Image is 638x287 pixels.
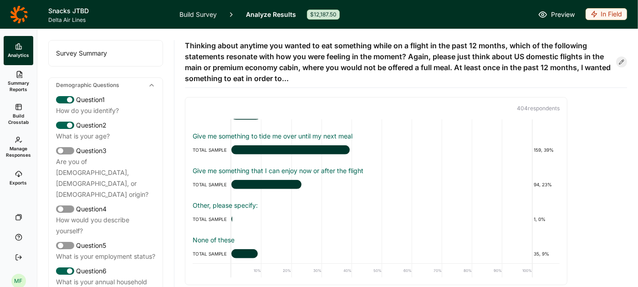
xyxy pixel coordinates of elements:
div: None of these [193,236,560,245]
div: 100% [502,264,532,277]
div: 10% [231,264,261,277]
div: 60% [382,264,412,277]
div: What is your employment status? [56,251,155,262]
div: Question 4 [56,204,155,215]
div: Give me something that I can enjoy now or after the flight [193,166,560,175]
a: Preview [538,9,575,20]
a: Summary Reports [4,65,33,98]
span: Preview [551,9,575,20]
div: TOTAL SAMPLE [193,214,231,225]
div: Are you of [DEMOGRAPHIC_DATA], [DEMOGRAPHIC_DATA], or [DEMOGRAPHIC_DATA] origin? [56,156,155,200]
h1: Snacks JTBD [48,5,168,16]
a: Exports [4,164,33,193]
a: Analytics [4,36,33,65]
div: $12,187.50 [307,10,340,20]
div: 70% [412,264,442,277]
div: 94, 23% [532,179,560,190]
div: What is your age? [56,131,155,142]
span: Exports [10,179,27,186]
span: Analytics [8,52,29,58]
button: In Field [586,8,627,21]
div: Survey Summary [49,41,163,66]
p: 404 respondent s [193,105,560,112]
div: Question 1 [56,94,155,105]
div: Question 6 [56,266,155,277]
div: Question 3 [56,145,155,156]
div: 159, 39% [532,144,560,155]
div: TOTAL SAMPLE [193,179,231,190]
div: 90% [472,264,502,277]
div: Give me something to tide me over until my next meal [193,132,560,141]
div: 20% [261,264,291,277]
span: Manage Responses [6,145,31,158]
div: 1, 0% [532,214,560,225]
div: How do you identify? [56,105,155,116]
div: TOTAL SAMPLE [193,248,231,259]
a: Build Crosstab [4,98,33,131]
div: Question 5 [56,240,155,251]
span: Summary Reports [7,80,30,92]
a: Manage Responses [4,131,33,164]
div: Other, please specify: [193,201,560,210]
div: TOTAL SAMPLE [193,144,231,155]
div: How would you describe yourself? [56,215,155,236]
div: Question 2 [56,120,155,131]
div: In Field [586,8,627,20]
span: Build Crosstab [7,113,30,125]
div: 40% [322,264,352,277]
div: 80% [442,264,472,277]
div: 50% [352,264,382,277]
div: 35, 9% [532,248,560,259]
span: Thinking about anytime you wanted to eat something while on a flight in the past 12 months, which... [185,40,612,84]
span: Delta Air Lines [48,16,168,24]
div: Demographic Questions [49,78,163,92]
div: 30% [292,264,322,277]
